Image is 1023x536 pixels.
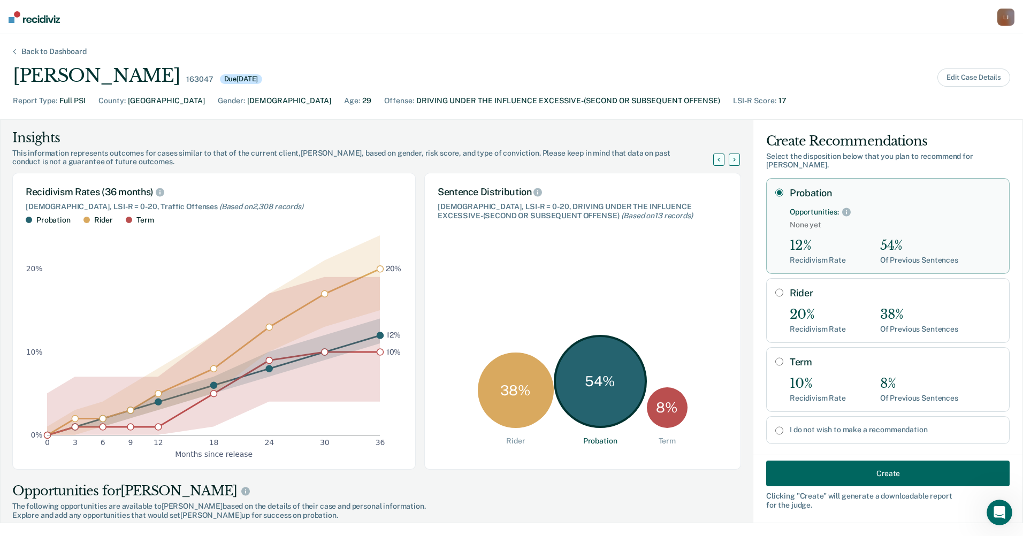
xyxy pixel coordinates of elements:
[247,95,331,106] div: [DEMOGRAPHIC_DATA]
[386,331,401,339] text: 12%
[790,325,846,334] div: Recidivism Rate
[218,95,245,106] div: Gender :
[790,287,1001,299] label: Rider
[175,449,253,458] g: x-axis label
[26,264,43,439] g: y-axis tick label
[9,11,60,23] img: Recidiviz
[386,347,401,356] text: 10%
[790,356,1001,368] label: Term
[386,264,402,356] g: text
[36,216,71,225] div: Probation
[186,75,213,84] div: 163047
[733,95,776,106] div: LSI-R Score :
[790,256,846,265] div: Recidivism Rate
[12,483,741,500] div: Opportunities for [PERSON_NAME]
[12,511,741,520] span: Explore and add any opportunities that would set [PERSON_NAME] up for success on probation.
[880,256,958,265] div: Of Previous Sentences
[880,394,958,403] div: Of Previous Sentences
[9,47,100,56] div: Back to Dashboard
[554,335,647,428] div: 54 %
[45,438,50,447] text: 0
[59,95,86,106] div: Full PSI
[937,68,1010,87] button: Edit Case Details
[47,235,380,435] g: area
[790,425,1001,434] label: I do not wish to make a recommendation
[987,500,1012,525] iframe: Intercom live chat
[880,307,958,323] div: 38%
[790,394,846,403] div: Recidivism Rate
[101,438,105,447] text: 6
[659,437,676,446] div: Term
[26,347,43,356] text: 10%
[376,438,385,447] text: 36
[997,9,1014,26] button: LJ
[73,438,78,447] text: 3
[880,376,958,392] div: 8%
[506,437,525,446] div: Rider
[880,238,958,254] div: 54%
[384,95,414,106] div: Offense :
[13,95,57,106] div: Report Type :
[583,437,617,446] div: Probation
[621,211,692,220] span: (Based on 13 records )
[320,438,330,447] text: 30
[790,187,1001,199] label: Probation
[790,307,846,323] div: 20%
[175,449,253,458] text: Months since release
[766,492,1010,510] div: Clicking " Create " will generate a downloadable report for the judge.
[209,438,219,447] text: 18
[478,353,554,428] div: 38 %
[31,431,43,439] text: 0%
[98,95,126,106] div: County :
[790,220,1001,229] span: None yet
[766,461,1010,486] button: Create
[26,202,402,211] div: [DEMOGRAPHIC_DATA], LSI-R = 0-20, Traffic Offenses
[438,186,728,198] div: Sentence Distribution
[128,95,205,106] div: [GEOGRAPHIC_DATA]
[12,129,726,147] div: Insights
[790,376,846,392] div: 10%
[766,133,1010,150] div: Create Recommendations
[45,438,385,447] g: x-axis tick label
[778,95,787,106] div: 17
[386,264,402,273] text: 20%
[94,216,113,225] div: Rider
[44,265,384,438] g: dot
[647,387,688,428] div: 8 %
[12,149,726,167] div: This information represents outcomes for cases similar to that of the current client, [PERSON_NAM...
[219,202,303,211] span: (Based on 2,308 records )
[344,95,360,106] div: Age :
[128,438,133,447] text: 9
[416,95,720,106] div: DRIVING UNDER THE INFLUENCE EXCESSIVE-(SECOND OR SUBSEQUENT OFFENSE)
[136,216,154,225] div: Term
[790,238,846,254] div: 12%
[13,65,180,87] div: [PERSON_NAME]
[766,152,1010,170] div: Select the disposition below that you plan to recommend for [PERSON_NAME] .
[362,95,371,106] div: 29
[26,186,402,198] div: Recidivism Rates (36 months)
[12,502,741,511] span: The following opportunities are available to [PERSON_NAME] based on the details of their case and...
[26,264,43,273] text: 20%
[264,438,274,447] text: 24
[220,74,263,84] div: Due [DATE]
[438,202,728,220] div: [DEMOGRAPHIC_DATA], LSI-R = 0-20, DRIVING UNDER THE INFLUENCE EXCESSIVE-(SECOND OR SUBSEQUENT OFF...
[880,325,958,334] div: Of Previous Sentences
[790,208,839,217] div: Opportunities:
[154,438,163,447] text: 12
[997,9,1014,26] div: L J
